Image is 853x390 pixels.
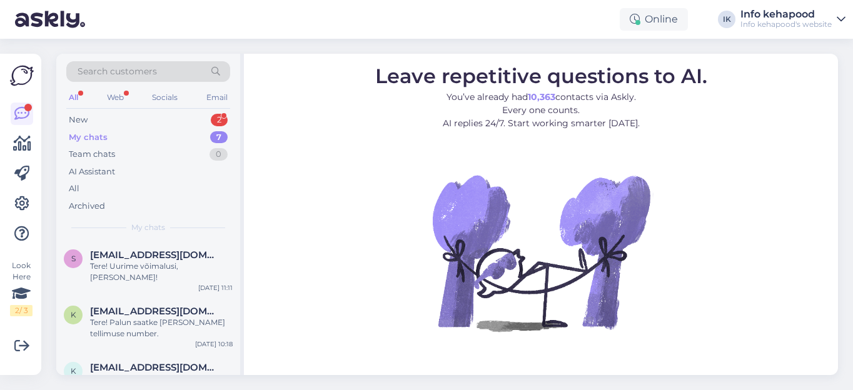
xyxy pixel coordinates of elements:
span: s [71,254,76,263]
a: Info kehapoodInfo kehapood's website [740,9,845,29]
span: My chats [131,222,165,233]
div: 0 [209,148,228,161]
div: Archived [69,200,105,212]
div: Team chats [69,148,115,161]
img: Askly Logo [10,64,34,87]
div: Tere! Palun saatke [PERSON_NAME] tellimuse number. [90,317,233,339]
div: IK [718,11,735,28]
span: Search customers [78,65,157,78]
div: All [66,89,81,106]
div: All [69,182,79,195]
span: k [71,366,76,376]
span: ksaarkopli@gmail.com [90,306,220,317]
div: Email [204,89,230,106]
div: My chats [69,131,108,144]
div: [DATE] 10:18 [195,339,233,349]
div: Web [104,89,126,106]
span: katlinlindmae@gmail.com [90,362,220,373]
span: Leave repetitive questions to AI. [375,64,707,88]
div: 2 [211,114,228,126]
div: [DATE] 11:11 [198,283,233,292]
div: Info kehapood's website [740,19,832,29]
div: 2 / 3 [10,305,33,316]
div: Info kehapood [740,9,832,19]
b: 10,363 [528,91,555,102]
p: You’ve already had contacts via Askly. Every one counts. AI replies 24/7. Start working smarter [... [375,91,707,130]
div: Look Here [10,260,33,316]
div: AI Assistant [69,166,115,178]
span: k [71,310,76,319]
img: No Chat active [428,140,654,365]
div: Socials [149,89,180,106]
div: 7 [210,131,228,144]
div: Online [620,8,688,31]
div: Tere! Uurime võimalusi, [PERSON_NAME]! [90,261,233,283]
div: New [69,114,88,126]
span: sirlipolts@gmail.com [90,249,220,261]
